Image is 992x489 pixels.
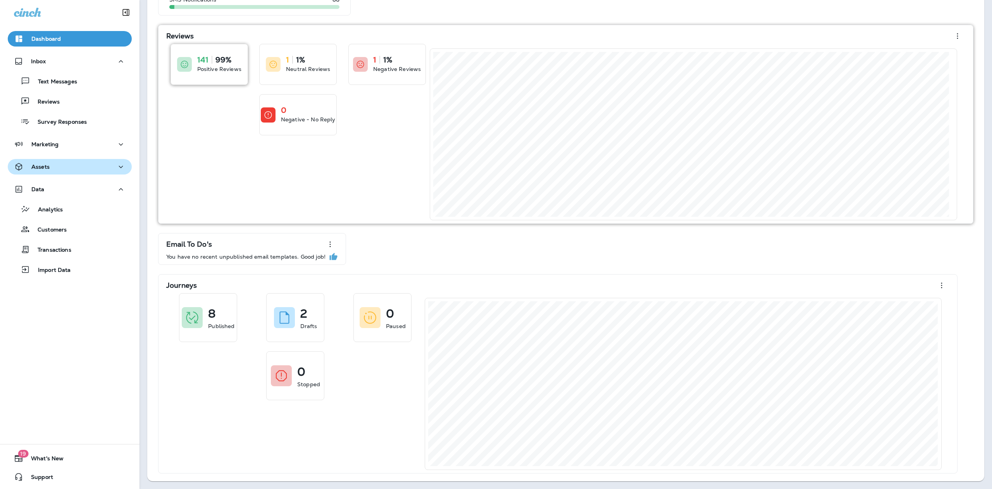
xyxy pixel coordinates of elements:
button: 19What's New [8,451,132,466]
button: Collapse Sidebar [115,5,137,20]
span: 19 [18,450,28,458]
p: Customers [30,226,67,234]
button: Data [8,181,132,197]
p: 2 [300,310,307,318]
button: Support [8,469,132,485]
button: Analytics [8,201,132,217]
p: Import Data [30,267,71,274]
button: Dashboard [8,31,132,47]
p: Positive Reviews [197,65,241,73]
p: Assets [31,164,50,170]
p: 1 [373,56,376,64]
span: Support [23,474,53,483]
p: 1% [383,56,392,64]
button: Customers [8,221,132,237]
p: 1% [296,56,305,64]
p: Negative Reviews [373,65,421,73]
p: Paused [386,322,406,330]
p: 141 [197,56,208,64]
p: Reviews [30,98,60,106]
p: Reviews [166,32,194,40]
p: Stopped [297,380,320,388]
p: 1 [286,56,289,64]
p: Neutral Reviews [286,65,330,73]
button: Assets [8,159,132,175]
p: Negative - No Reply [281,116,336,123]
button: Reviews [8,93,132,109]
p: Transactions [30,247,71,254]
p: 0 [297,368,305,376]
button: Text Messages [8,73,132,89]
button: Import Data [8,261,132,278]
p: 99% [215,56,231,64]
p: Marketing [31,141,59,147]
p: Published [208,322,234,330]
p: Survey Responses [30,119,87,126]
p: You have no recent unpublished email templates. Good job! [166,254,325,260]
p: 0 [386,310,394,318]
button: Inbox [8,54,132,69]
span: What's New [23,455,64,465]
p: Drafts [300,322,317,330]
p: Analytics [30,206,63,214]
p: Journeys [166,282,197,289]
p: Data [31,186,45,192]
button: Transactions [8,241,132,257]
p: 0 [281,106,286,114]
p: Dashboard [31,36,61,42]
button: Marketing [8,137,132,152]
p: Text Messages [30,78,77,86]
p: 8 [208,310,215,318]
button: Survey Responses [8,113,132,130]
p: Inbox [31,58,46,64]
p: Email To Do's [166,240,212,248]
